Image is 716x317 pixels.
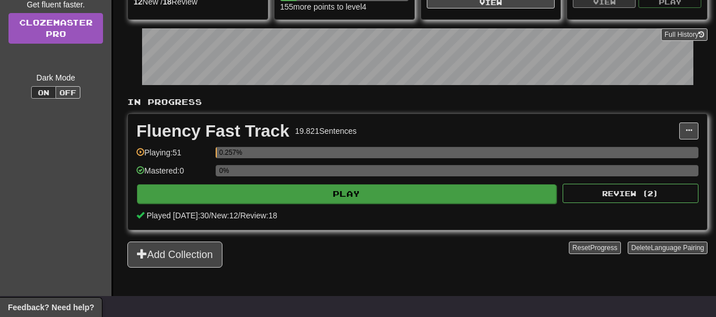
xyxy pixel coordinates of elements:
div: Dark Mode [8,72,103,83]
div: Fluency Fast Track [136,122,289,140]
span: Review: 18 [240,211,277,220]
div: Mastered: 0 [136,165,210,184]
span: / [238,211,241,220]
button: Off [55,86,80,99]
button: Play [137,184,556,204]
button: DeleteLanguage Pairing [628,242,708,254]
span: / [209,211,211,220]
button: ResetProgress [569,242,620,254]
span: Progress [590,244,618,252]
div: 155 more points to level 4 [280,1,409,12]
div: Playing: 51 [136,147,210,166]
span: Open feedback widget [8,302,94,313]
button: Full History [661,28,708,41]
button: On [31,86,56,99]
button: Add Collection [127,242,222,268]
p: In Progress [127,96,708,108]
span: Language Pairing [651,244,704,252]
span: New: 12 [211,211,238,220]
div: 19.821 Sentences [295,125,357,137]
span: Played [DATE]: 30 [147,211,209,220]
a: ClozemasterPro [8,13,103,44]
button: Review (2) [563,184,698,203]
